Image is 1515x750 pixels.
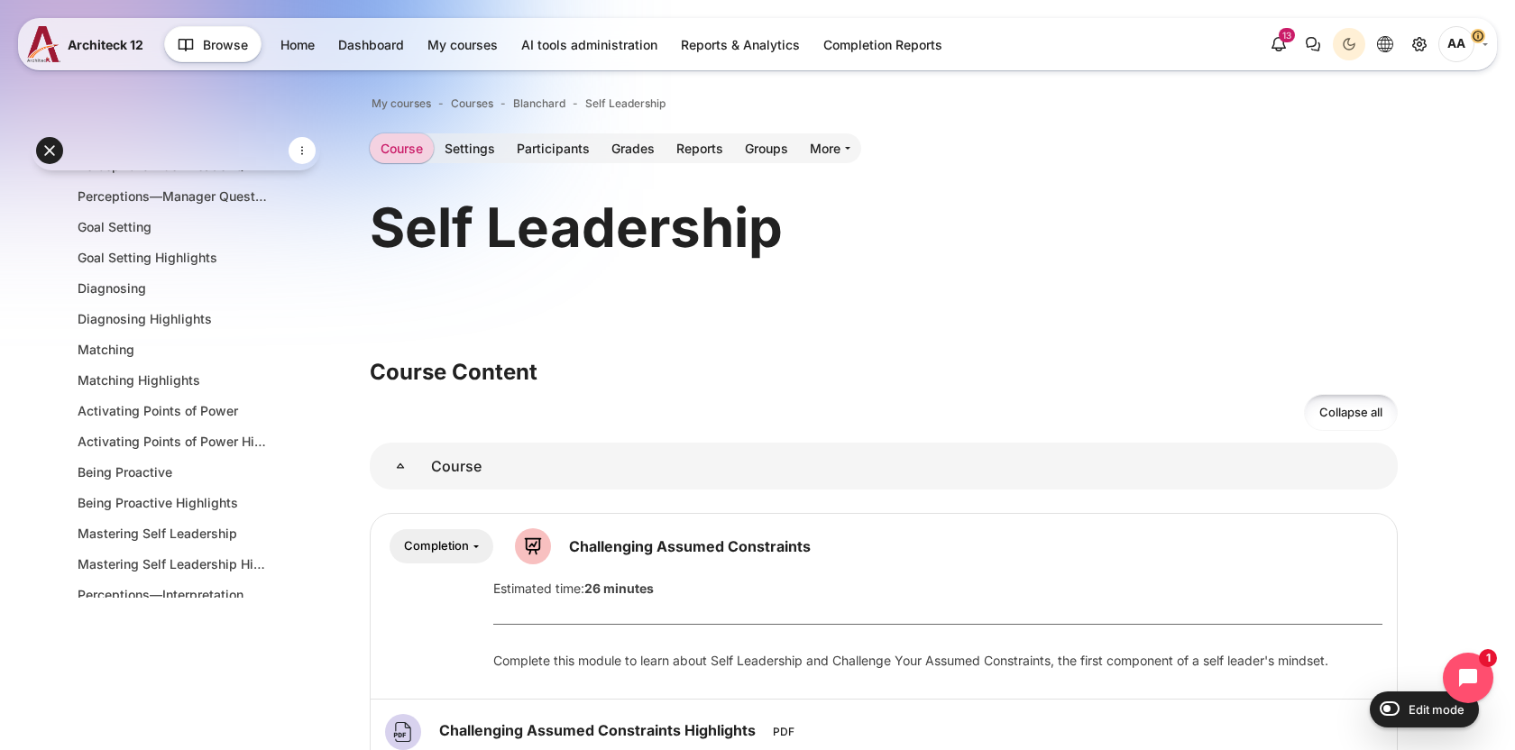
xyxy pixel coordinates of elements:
a: Site administration [1403,28,1436,60]
strong: 26 minutes [584,581,654,596]
div: Complete this module to learn about Self Leadership and Challenge Your Assumed Constraints, the f... [493,651,1382,670]
a: More [799,133,861,163]
div: Completion requirements for Challenging Assumed Constraints [390,529,493,564]
a: Matching Highlights [78,370,267,389]
a: Diagnosing [78,279,267,297]
a: Blanchard [513,96,565,112]
a: Participants [506,133,601,163]
a: Mastering Self Leadership Highlights [78,554,267,573]
a: Challenging Assumed Constraints Highlights [439,721,760,739]
a: Course [370,443,431,489]
a: Reports & Analytics [670,30,811,59]
a: Activating Points of Power [78,401,267,420]
a: Dashboard [327,30,415,59]
a: Being Proactive Highlights [78,493,267,512]
img: A12 [27,26,60,62]
img: File icon [385,714,421,750]
a: Settings [434,133,506,163]
a: Activating Points of Power Highlights [78,432,267,451]
a: Being Proactive [78,462,267,481]
a: Goal Setting [78,217,267,236]
a: Perceptions—Interpretation Guide (Deep Dive) [78,585,267,604]
a: A12 A12 Architeck 12 [27,26,151,62]
h1: Self Leadership [370,192,783,262]
span: Architeck 12 [68,35,143,54]
span: Browse [203,35,248,54]
span: Edit mode [1409,702,1464,717]
button: Browse [164,26,262,62]
span: Aum Aum [1438,26,1474,62]
button: There are 0 unread conversations [1297,28,1329,60]
a: Groups [734,133,799,163]
button: Completion [390,529,493,564]
a: Challenging Assumed Constraints [569,537,811,555]
div: 13 [1279,28,1295,42]
button: Languages [1369,28,1401,60]
h3: Course Content [370,358,1398,386]
a: Course [370,133,434,163]
a: Matching [78,340,267,359]
a: Home [270,30,326,59]
a: Collapse all [1304,394,1398,431]
a: Self Leadership [585,96,666,112]
a: Grades [601,133,666,163]
button: Light Mode Dark Mode [1333,28,1365,60]
a: Goal Setting Highlights [78,248,267,267]
div: Estimated time: [480,579,1396,598]
a: AI tools administration [510,30,668,59]
nav: Navigation bar [370,92,1398,115]
a: Mastering Self Leadership [78,524,267,543]
a: My courses [417,30,509,59]
div: Show notification window with 13 new notifications [1262,28,1295,60]
a: Courses [451,96,493,112]
div: Dark Mode [1336,31,1363,58]
a: User menu [1438,26,1488,62]
a: Perceptions—Manager Questionnaire (Deep Dive) [78,187,267,206]
a: Diagnosing Highlights [78,309,267,328]
a: My courses [372,96,431,112]
a: Reports [666,133,734,163]
span: Collapse all [1319,404,1382,422]
img: Lesson icon [515,528,551,564]
a: Completion Reports [813,30,953,59]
